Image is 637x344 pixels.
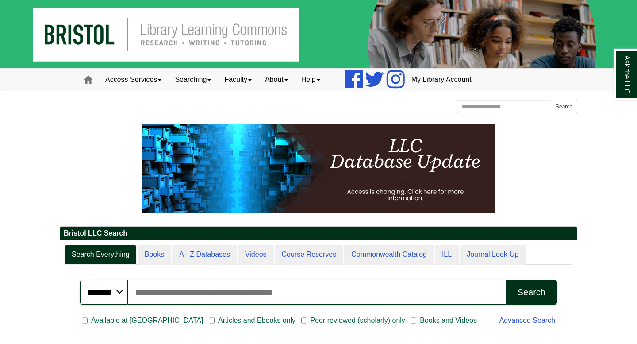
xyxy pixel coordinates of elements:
a: Faculty [218,69,258,91]
a: Videos [238,245,274,265]
img: HTML tutorial [142,124,495,213]
button: Search [551,100,577,113]
a: Journal Look-Up [460,245,526,265]
h2: Bristol LLC Search [60,227,577,240]
a: Help [295,69,327,91]
a: My Library Account [405,69,478,91]
a: Searching [168,69,218,91]
a: About [258,69,295,91]
button: Search [506,280,557,305]
input: Available at [GEOGRAPHIC_DATA] [82,317,88,325]
a: Course Reserves [275,245,344,265]
a: Commonwealth Catalog [344,245,434,265]
a: Books [138,245,171,265]
a: ILL [435,245,459,265]
a: Access Services [99,69,168,91]
span: Available at [GEOGRAPHIC_DATA] [88,315,207,326]
a: A - Z Databases [172,245,237,265]
input: Articles and Ebooks only [209,317,215,325]
span: Books and Videos [416,315,480,326]
span: Peer reviewed (scholarly) only [307,315,409,326]
a: Advanced Search [499,317,555,324]
div: Search [518,287,545,298]
a: Search Everything [65,245,137,265]
input: Peer reviewed (scholarly) only [301,317,307,325]
input: Books and Videos [411,317,416,325]
span: Articles and Ebooks only [215,315,299,326]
